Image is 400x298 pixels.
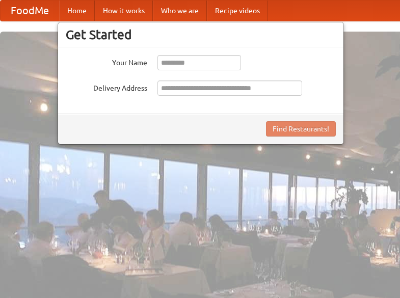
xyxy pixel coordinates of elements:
[59,1,95,21] a: Home
[66,80,147,93] label: Delivery Address
[66,27,336,42] h3: Get Started
[95,1,153,21] a: How it works
[66,55,147,68] label: Your Name
[207,1,268,21] a: Recipe videos
[1,1,59,21] a: FoodMe
[153,1,207,21] a: Who we are
[266,121,336,137] button: Find Restaurants!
